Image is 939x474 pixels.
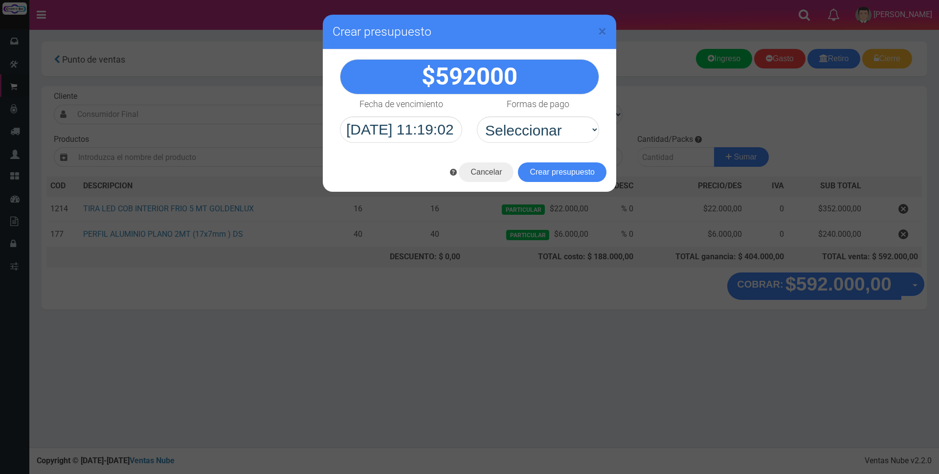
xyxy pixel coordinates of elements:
h3: Crear presupuesto [333,24,606,39]
button: Close [598,23,606,39]
span: × [598,22,606,41]
button: Cancelar [459,162,514,182]
h4: Fecha de vencimiento [359,99,443,109]
button: Crear presupuesto [518,162,606,182]
h4: Formas de pago [507,99,569,109]
span: 592000 [435,63,517,90]
strong: $ [422,63,517,90]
